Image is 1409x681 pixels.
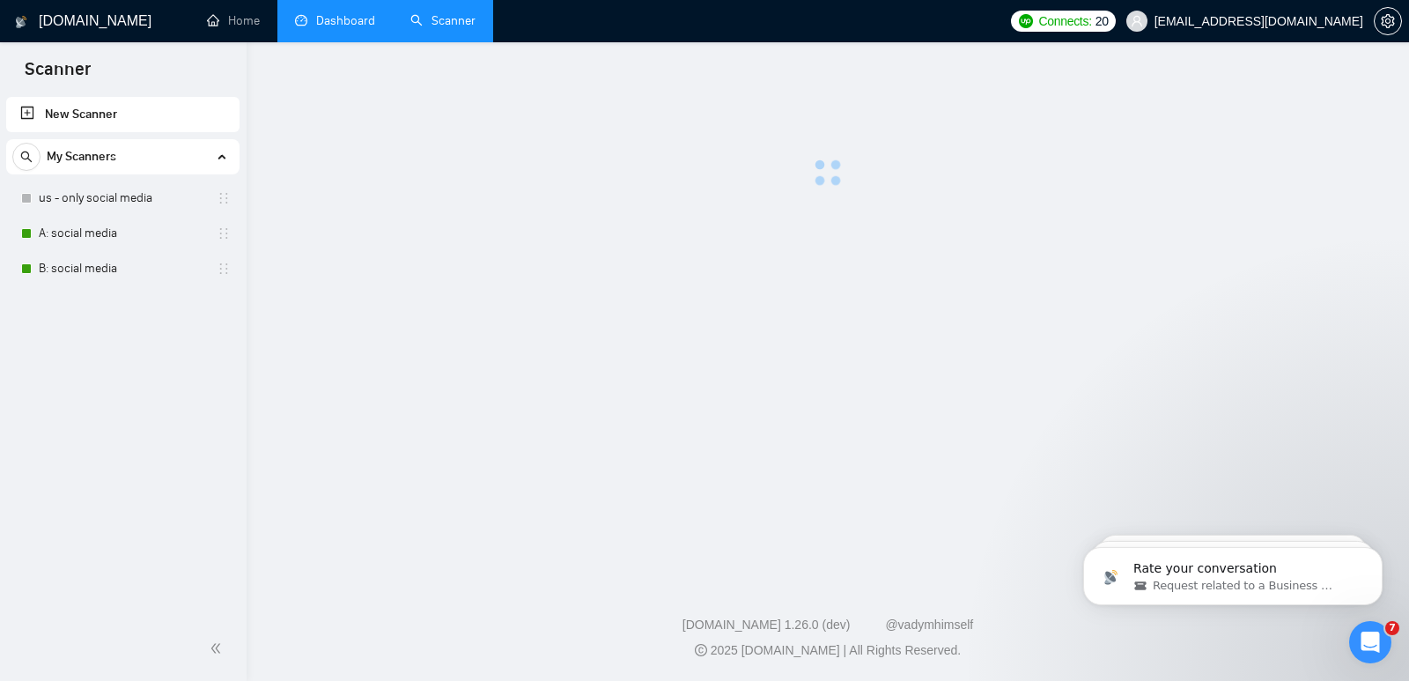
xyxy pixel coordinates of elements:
span: holder [217,262,231,276]
span: holder [217,226,231,241]
img: logo [15,8,27,36]
iframe: Intercom live chat [1349,621,1391,663]
span: 20 [1095,11,1109,31]
button: search [12,143,41,171]
li: New Scanner [6,97,240,132]
iframe: Intercom notifications message [1057,510,1409,633]
button: setting [1374,7,1402,35]
span: setting [1375,14,1401,28]
li: My Scanners [6,139,240,286]
img: upwork-logo.png [1019,14,1033,28]
span: holder [217,191,231,205]
span: My Scanners [47,139,116,174]
span: double-left [210,640,227,657]
div: 2025 [DOMAIN_NAME] | All Rights Reserved. [261,641,1395,660]
a: dashboardDashboard [295,13,375,28]
span: user [1131,15,1143,27]
a: New Scanner [20,97,225,132]
span: Connects: [1038,11,1091,31]
a: homeHome [207,13,260,28]
a: A: social media [39,216,206,251]
a: searchScanner [410,13,476,28]
a: B: social media [39,251,206,286]
span: copyright [695,644,707,656]
a: [DOMAIN_NAME] 1.26.0 (dev) [682,618,851,632]
span: 7 [1385,621,1399,635]
a: @vadymhimself [885,618,973,632]
span: Scanner [11,56,105,93]
a: setting [1374,14,1402,28]
a: us - only social media [39,181,206,216]
span: search [13,151,40,163]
